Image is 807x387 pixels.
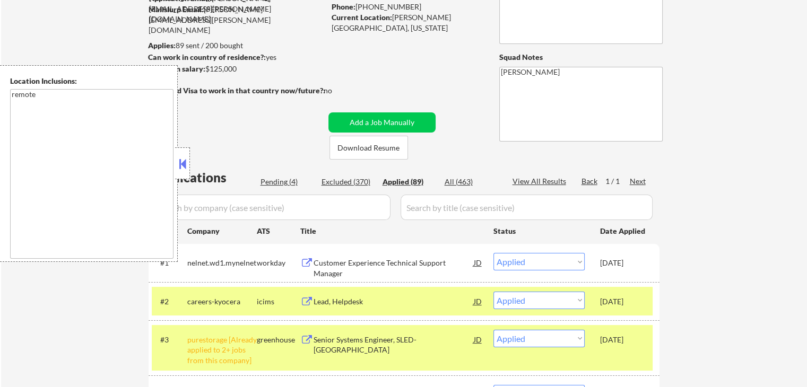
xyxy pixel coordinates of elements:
[600,258,647,268] div: [DATE]
[493,221,585,240] div: Status
[187,335,257,366] div: purestorage [Already applied to 2+ jobs from this company]
[300,226,483,236] div: Title
[149,5,204,14] strong: Mailslurp Email:
[152,195,391,220] input: Search by company (case sensitive)
[257,335,300,345] div: greenhouse
[473,253,483,272] div: JD
[257,226,300,236] div: ATS
[148,40,325,51] div: 89 sent / 200 bought
[148,52,266,61] strong: Can work in country of residence?:
[630,176,647,187] div: Next
[10,76,173,86] div: Location Inclusions:
[383,177,436,187] div: Applied (89)
[332,13,392,22] strong: Current Location:
[582,176,598,187] div: Back
[152,171,257,184] div: Applications
[148,41,176,50] strong: Applies:
[187,296,257,307] div: careers-kyocera
[148,52,322,63] div: yes
[187,258,257,268] div: nelnet.wd1.mynelnet
[600,226,647,236] div: Date Applied
[473,330,483,349] div: JD
[332,2,482,12] div: [PHONE_NUMBER]
[445,177,498,187] div: All (463)
[322,177,375,187] div: Excluded (370)
[332,2,355,11] strong: Phone:
[257,296,300,307] div: icims
[473,292,483,311] div: JD
[513,176,569,187] div: View All Results
[257,258,300,268] div: workday
[324,85,354,96] div: no
[332,12,482,33] div: [PERSON_NAME][GEOGRAPHIC_DATA], [US_STATE]
[314,258,474,278] div: Customer Experience Technical Support Manager
[605,176,630,187] div: 1 / 1
[600,296,647,307] div: [DATE]
[160,258,179,268] div: #1
[187,226,257,236] div: Company
[261,177,314,187] div: Pending (4)
[314,335,474,355] div: Senior Systems Engineer, SLED-[GEOGRAPHIC_DATA]
[148,64,325,74] div: $125,000
[401,195,653,220] input: Search by title (case sensitive)
[149,86,325,95] strong: Will need Visa to work in that country now/future?:
[160,296,179,307] div: #2
[328,112,436,133] button: Add a Job Manually
[600,335,647,345] div: [DATE]
[149,4,325,36] div: [PERSON_NAME][EMAIL_ADDRESS][PERSON_NAME][DOMAIN_NAME]
[314,296,474,307] div: Lead, Helpdesk
[329,136,408,160] button: Download Resume
[160,335,179,345] div: #3
[148,64,205,73] strong: Minimum salary:
[499,52,663,63] div: Squad Notes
